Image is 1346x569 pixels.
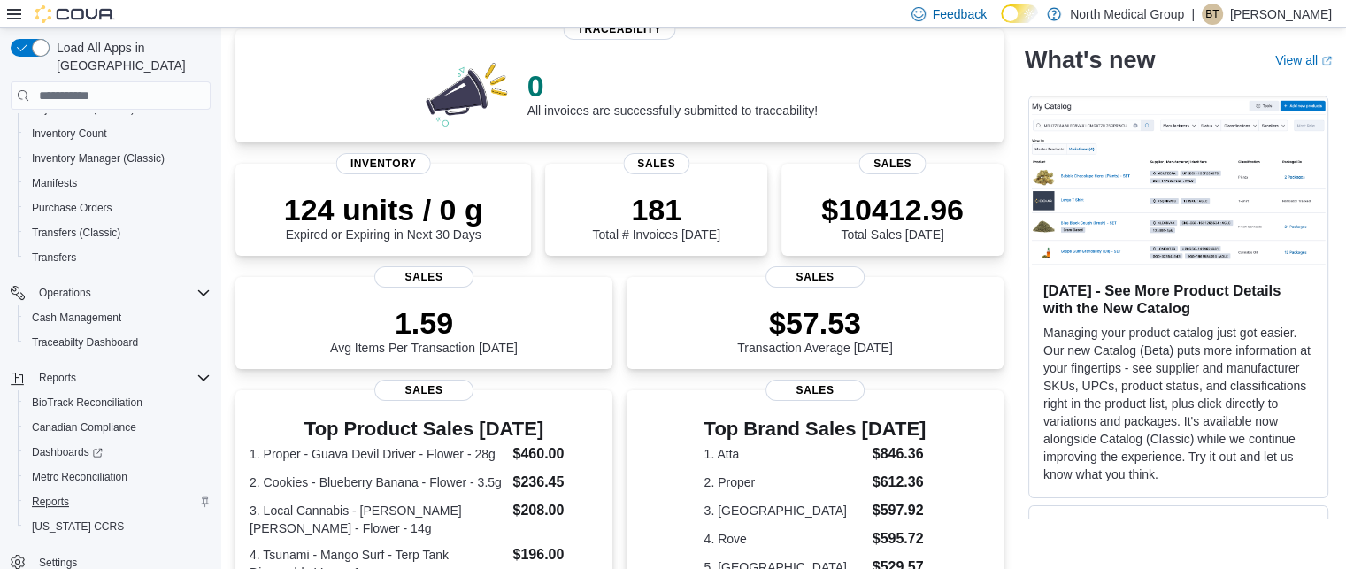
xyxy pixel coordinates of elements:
[592,192,719,242] div: Total # Invoices [DATE]
[873,472,927,493] dd: $612.36
[1321,56,1332,66] svg: External link
[35,5,115,23] img: Cova
[25,516,211,537] span: Washington CCRS
[32,367,211,388] span: Reports
[50,39,211,74] span: Load All Apps in [GEOGRAPHIC_DATA]
[25,332,211,353] span: Traceabilty Dashboard
[704,530,865,548] dt: 4. Rove
[25,491,76,512] a: Reports
[32,226,120,240] span: Transfers (Classic)
[32,445,103,459] span: Dashboards
[704,473,865,491] dt: 2. Proper
[32,495,69,509] span: Reports
[32,250,76,265] span: Transfers
[25,148,211,169] span: Inventory Manager (Classic)
[18,146,218,171] button: Inventory Manager (Classic)
[250,445,505,463] dt: 1. Proper - Guava Devil Driver - Flower - 28g
[873,500,927,521] dd: $597.92
[374,380,473,401] span: Sales
[18,440,218,465] a: Dashboards
[765,380,865,401] span: Sales
[25,247,211,268] span: Transfers
[1205,4,1219,25] span: BT
[32,311,121,325] span: Cash Management
[18,514,218,539] button: [US_STATE] CCRS
[873,443,927,465] dd: $846.36
[32,420,136,434] span: Canadian Compliance
[25,466,211,488] span: Metrc Reconciliation
[250,419,598,440] h3: Top Product Sales [DATE]
[512,544,597,565] dd: $196.00
[25,148,172,169] a: Inventory Manager (Classic)
[32,470,127,484] span: Metrc Reconciliation
[18,121,218,146] button: Inventory Count
[32,201,112,215] span: Purchase Orders
[18,220,218,245] button: Transfers (Classic)
[592,192,719,227] p: 181
[25,222,127,243] a: Transfers (Classic)
[32,127,107,141] span: Inventory Count
[25,417,211,438] span: Canadian Compliance
[821,192,964,227] p: $10412.96
[737,305,893,355] div: Transaction Average [DATE]
[1191,4,1195,25] p: |
[18,330,218,355] button: Traceabilty Dashboard
[25,123,114,144] a: Inventory Count
[25,516,131,537] a: [US_STATE] CCRS
[18,245,218,270] button: Transfers
[25,197,119,219] a: Purchase Orders
[330,305,518,355] div: Avg Items Per Transaction [DATE]
[623,153,689,174] span: Sales
[18,415,218,440] button: Canadian Compliance
[25,442,211,463] span: Dashboards
[18,489,218,514] button: Reports
[250,502,505,537] dt: 3. Local Cannabis - [PERSON_NAME] [PERSON_NAME] - Flower - 14g
[1001,23,1002,24] span: Dark Mode
[512,443,597,465] dd: $460.00
[25,332,145,353] a: Traceabilty Dashboard
[25,173,211,194] span: Manifests
[284,192,483,227] p: 124 units / 0 g
[330,305,518,341] p: 1.59
[765,266,865,288] span: Sales
[25,466,135,488] a: Metrc Reconciliation
[704,502,865,519] dt: 3. [GEOGRAPHIC_DATA]
[18,196,218,220] button: Purchase Orders
[25,247,83,268] a: Transfers
[32,396,142,410] span: BioTrack Reconciliation
[25,491,211,512] span: Reports
[374,266,473,288] span: Sales
[527,68,818,104] p: 0
[4,365,218,390] button: Reports
[704,445,865,463] dt: 1. Atta
[1275,53,1332,67] a: View allExternal link
[25,307,211,328] span: Cash Management
[25,222,211,243] span: Transfers (Classic)
[25,392,150,413] a: BioTrack Reconciliation
[4,281,218,305] button: Operations
[25,417,143,438] a: Canadian Compliance
[1025,46,1155,74] h2: What's new
[25,197,211,219] span: Purchase Orders
[704,419,927,440] h3: Top Brand Sales [DATE]
[873,528,927,550] dd: $595.72
[250,473,505,491] dt: 2. Cookies - Blueberry Banana - Flower - 3.5g
[1043,324,1313,483] p: Managing your product catalog just got easier. Our new Catalog (Beta) puts more information at yo...
[32,282,211,304] span: Operations
[25,307,128,328] a: Cash Management
[25,442,110,463] a: Dashboards
[32,335,138,350] span: Traceabilty Dashboard
[284,192,483,242] div: Expired or Expiring in Next 30 Days
[25,173,84,194] a: Manifests
[737,305,893,341] p: $57.53
[1202,4,1223,25] div: Brittani Tebeau
[512,500,597,521] dd: $208.00
[32,519,124,534] span: [US_STATE] CCRS
[421,58,513,128] img: 0
[32,151,165,165] span: Inventory Manager (Classic)
[1043,281,1313,317] h3: [DATE] - See More Product Details with the New Catalog
[18,390,218,415] button: BioTrack Reconciliation
[18,465,218,489] button: Metrc Reconciliation
[527,68,818,118] div: All invoices are successfully submitted to traceability!
[1230,4,1332,25] p: [PERSON_NAME]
